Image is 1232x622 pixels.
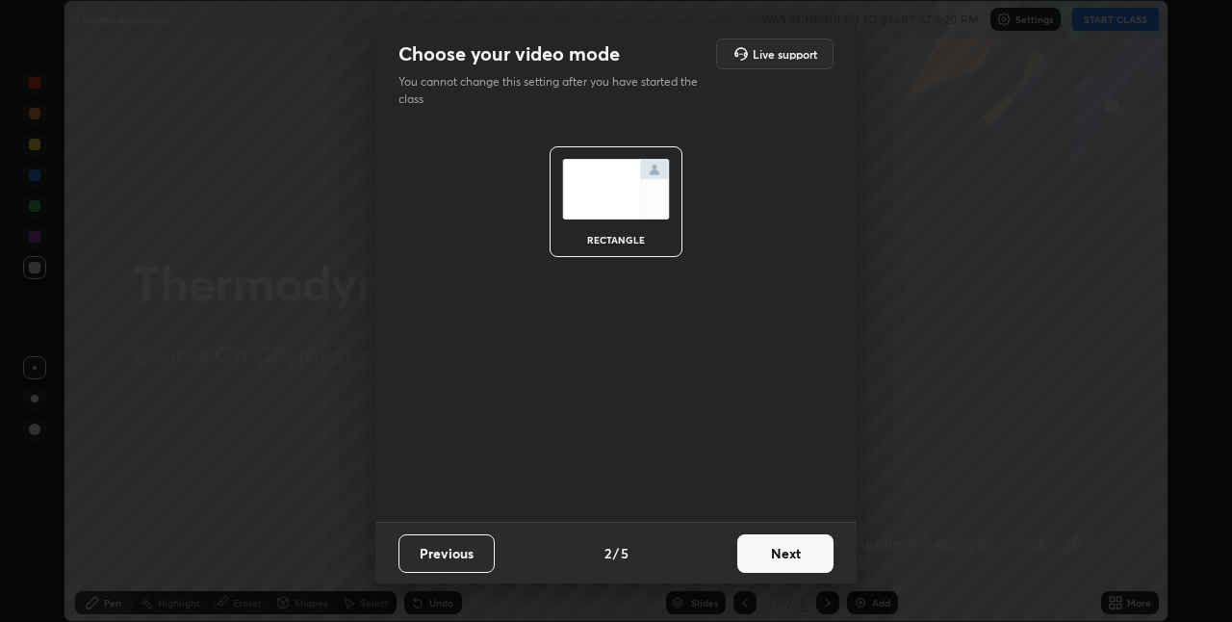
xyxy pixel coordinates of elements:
h2: Choose your video mode [398,41,620,66]
button: Next [737,534,834,573]
button: Previous [398,534,495,573]
p: You cannot change this setting after you have started the class [398,73,710,108]
h4: 5 [621,543,629,563]
h5: Live support [753,48,817,60]
h4: 2 [604,543,611,563]
h4: / [613,543,619,563]
div: rectangle [577,235,654,245]
img: normalScreenIcon.ae25ed63.svg [562,159,670,220]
